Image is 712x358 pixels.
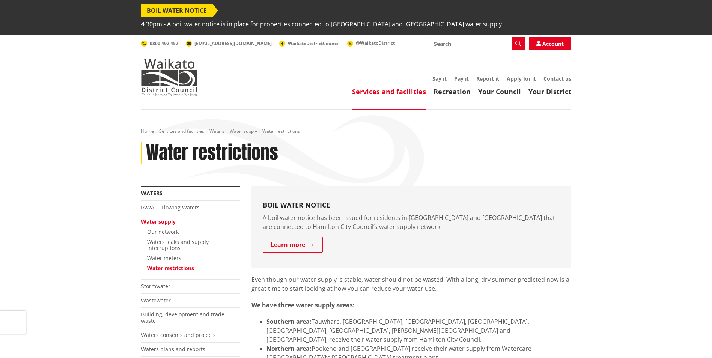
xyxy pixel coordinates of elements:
span: [EMAIL_ADDRESS][DOMAIN_NAME] [194,40,272,47]
a: Contact us [543,75,571,82]
a: IAWAI – Flowing Waters [141,204,200,211]
a: Say it [432,75,447,82]
a: 0800 492 452 [141,40,178,47]
a: Account [529,37,571,50]
a: Our network [147,228,179,235]
a: Waters [209,128,224,134]
a: Building, development and trade waste [141,311,224,324]
span: Even though our water supply is stable, water should not be wasted. With a long, dry summer predi... [251,275,569,293]
span: 0800 492 452 [150,40,178,47]
img: Waikato District Council - Te Kaunihera aa Takiwaa o Waikato [141,59,197,96]
a: Waters [141,190,163,197]
input: Search input [429,37,525,50]
a: WaikatoDistrictCouncil [279,40,340,47]
a: @WaikatoDistrict [347,40,395,46]
a: Water supply [230,128,257,134]
a: [EMAIL_ADDRESS][DOMAIN_NAME] [186,40,272,47]
a: Water restrictions [147,265,194,272]
li: Tauwhare, [GEOGRAPHIC_DATA], [GEOGRAPHIC_DATA], [GEOGRAPHIC_DATA], [GEOGRAPHIC_DATA], [GEOGRAPHIC... [266,317,571,344]
a: Waters plans and reports [141,346,205,353]
a: Your Council [478,87,521,96]
a: Wastewater [141,297,171,304]
a: Waters consents and projects [141,331,216,338]
strong: Northern area: [266,344,312,353]
a: Apply for it [507,75,536,82]
a: Pay it [454,75,469,82]
h3: BOIL WATER NOTICE [263,201,560,209]
nav: breadcrumb [141,128,571,135]
strong: Southern area: [266,317,312,326]
p: A boil water notice has been issued for residents in [GEOGRAPHIC_DATA] and [GEOGRAPHIC_DATA] that... [263,213,560,231]
strong: We have three water supply areas: [251,301,355,309]
a: Services and facilities [352,87,426,96]
span: BOIL WATER NOTICE [141,4,212,17]
span: 4.30pm - A boil water notice is in place for properties connected to [GEOGRAPHIC_DATA] and [GEOGR... [141,17,503,31]
span: Water restrictions [262,128,300,134]
span: WaikatoDistrictCouncil [288,40,340,47]
a: Water supply [141,218,176,225]
a: Waters leaks and supply interruptions [147,238,209,252]
a: Your District [528,87,571,96]
a: Stormwater [141,283,170,290]
a: Recreation [434,87,471,96]
a: Learn more [263,237,323,253]
a: Home [141,128,154,134]
h1: Water restrictions [146,142,278,164]
a: Water meters [147,254,181,262]
span: @WaikatoDistrict [356,40,395,46]
a: Services and facilities [159,128,204,134]
a: Report it [476,75,499,82]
